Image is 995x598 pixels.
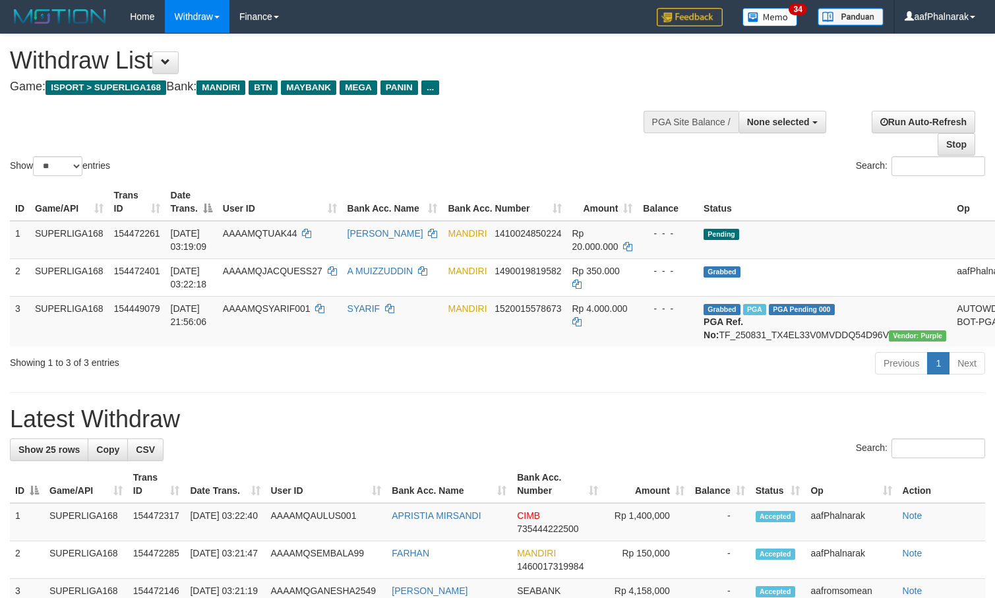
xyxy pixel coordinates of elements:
[603,541,690,579] td: Rp 150,000
[856,438,985,458] label: Search:
[44,541,128,579] td: SUPERLIGA168
[10,351,405,369] div: Showing 1 to 3 of 3 entries
[128,465,185,503] th: Trans ID: activate to sort column ascending
[10,47,650,74] h1: Withdraw List
[805,465,897,503] th: Op: activate to sort column ascending
[512,465,603,503] th: Bank Acc. Number: activate to sort column ascending
[114,228,160,239] span: 154472261
[698,296,951,347] td: TF_250831_TX4EL33V0MVDDQ54D96V
[495,228,561,239] span: Copy 1410024850224 to clipboard
[517,548,556,558] span: MANDIRI
[166,183,218,221] th: Date Trans.: activate to sort column descending
[875,352,928,374] a: Previous
[891,438,985,458] input: Search:
[938,133,975,156] a: Stop
[643,264,693,278] div: - - -
[10,503,44,541] td: 1
[347,228,423,239] a: [PERSON_NAME]
[739,111,826,133] button: None selected
[218,183,342,221] th: User ID: activate to sort column ascending
[342,183,443,221] th: Bank Acc. Name: activate to sort column ascending
[45,80,166,95] span: ISPORT > SUPERLIGA168
[392,585,467,596] a: [PERSON_NAME]
[690,503,750,541] td: -
[704,304,740,315] span: Grabbed
[517,510,540,521] span: CIMB
[171,228,207,252] span: [DATE] 03:19:09
[495,266,561,276] span: Copy 1490019819582 to clipboard
[897,465,985,503] th: Action
[128,541,185,579] td: 154472285
[891,156,985,176] input: Search:
[10,465,44,503] th: ID: activate to sort column descending
[690,541,750,579] td: -
[769,304,835,315] span: PGA Pending
[128,503,185,541] td: 154472317
[44,465,128,503] th: Game/API: activate to sort column ascending
[10,221,30,259] td: 1
[517,585,560,596] span: SEABANK
[495,303,561,314] span: Copy 1520015578673 to clipboard
[392,548,429,558] a: FARHAN
[44,503,128,541] td: SUPERLIGA168
[572,228,618,252] span: Rp 20.000.000
[171,303,207,327] span: [DATE] 21:56:06
[10,258,30,296] td: 2
[756,511,795,522] span: Accepted
[30,296,109,347] td: SUPERLIGA168
[567,183,638,221] th: Amount: activate to sort column ascending
[927,352,950,374] a: 1
[88,438,128,461] a: Copy
[643,227,693,240] div: - - -
[109,183,166,221] th: Trans ID: activate to sort column ascending
[127,438,164,461] a: CSV
[872,111,975,133] a: Run Auto-Refresh
[572,266,620,276] span: Rp 350.000
[249,80,278,95] span: BTN
[281,80,336,95] span: MAYBANK
[448,228,487,239] span: MANDIRI
[30,183,109,221] th: Game/API: activate to sort column ascending
[10,183,30,221] th: ID
[10,541,44,579] td: 2
[517,561,584,572] span: Copy 1460017319984 to clipboard
[347,266,413,276] a: A MUIZZUDDIN
[517,523,578,534] span: Copy 735444222500 to clipboard
[392,510,481,521] a: APRISTIA MIRSANDI
[266,503,387,541] td: AAAAMQAULUS001
[10,7,110,26] img: MOTION_logo.png
[10,80,650,94] h4: Game: Bank:
[171,266,207,289] span: [DATE] 03:22:18
[347,303,380,314] a: SYARIF
[805,503,897,541] td: aafPhalnarak
[380,80,418,95] span: PANIN
[266,465,387,503] th: User ID: activate to sort column ascending
[756,586,795,597] span: Accepted
[638,183,698,221] th: Balance
[340,80,377,95] span: MEGA
[747,117,810,127] span: None selected
[889,330,946,342] span: Vendor URL: https://trx4.1velocity.biz
[644,111,739,133] div: PGA Site Balance /
[266,541,387,579] td: AAAAMQSEMBALA99
[949,352,985,374] a: Next
[196,80,245,95] span: MANDIRI
[185,465,265,503] th: Date Trans.: activate to sort column ascending
[603,465,690,503] th: Amount: activate to sort column ascending
[10,406,985,433] h1: Latest Withdraw
[856,156,985,176] label: Search:
[114,303,160,314] span: 154449079
[818,8,884,26] img: panduan.png
[18,444,80,455] span: Show 25 rows
[756,549,795,560] span: Accepted
[223,228,297,239] span: AAAAMQTUAK44
[185,503,265,541] td: [DATE] 03:22:40
[789,3,806,15] span: 34
[114,266,160,276] span: 154472401
[30,221,109,259] td: SUPERLIGA168
[698,183,951,221] th: Status
[903,585,922,596] a: Note
[572,303,628,314] span: Rp 4.000.000
[386,465,512,503] th: Bank Acc. Name: activate to sort column ascending
[742,8,798,26] img: Button%20Memo.svg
